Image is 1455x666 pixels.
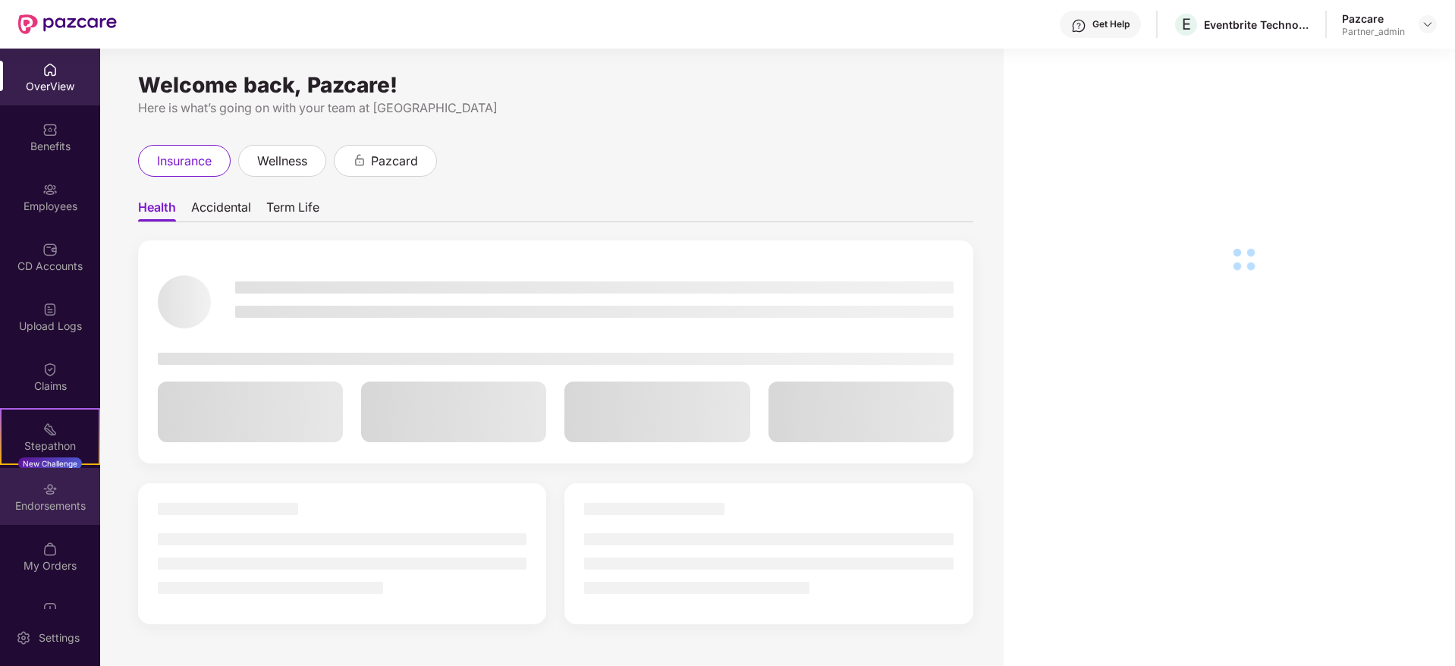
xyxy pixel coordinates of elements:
[42,302,58,317] img: svg+xml;base64,PHN2ZyBpZD0iVXBsb2FkX0xvZ3MiIGRhdGEtbmFtZT0iVXBsb2FkIExvZ3MiIHhtbG5zPSJodHRwOi8vd3...
[2,438,99,454] div: Stepathon
[1182,15,1191,33] span: E
[42,242,58,257] img: svg+xml;base64,PHN2ZyBpZD0iQ0RfQWNjb3VudHMiIGRhdGEtbmFtZT0iQ0QgQWNjb3VudHMiIHhtbG5zPSJodHRwOi8vd3...
[371,152,418,171] span: pazcard
[42,362,58,377] img: svg+xml;base64,PHN2ZyBpZD0iQ2xhaW0iIHhtbG5zPSJodHRwOi8vd3d3LnczLm9yZy8yMDAwL3N2ZyIgd2lkdGg9IjIwIi...
[18,457,82,470] div: New Challenge
[1422,18,1434,30] img: svg+xml;base64,PHN2ZyBpZD0iRHJvcGRvd24tMzJ4MzIiIHhtbG5zPSJodHRwOi8vd3d3LnczLm9yZy8yMDAwL3N2ZyIgd2...
[18,14,117,34] img: New Pazcare Logo
[157,152,212,171] span: insurance
[1342,11,1405,26] div: Pazcare
[42,182,58,197] img: svg+xml;base64,PHN2ZyBpZD0iRW1wbG95ZWVzIiB4bWxucz0iaHR0cDovL3d3dy53My5vcmcvMjAwMC9zdmciIHdpZHRoPS...
[138,99,973,118] div: Here is what’s going on with your team at [GEOGRAPHIC_DATA]
[191,199,251,221] span: Accidental
[1342,26,1405,38] div: Partner_admin
[353,153,366,167] div: animation
[1204,17,1310,32] div: Eventbrite Technologies India Private Limited
[1071,18,1086,33] img: svg+xml;base64,PHN2ZyBpZD0iSGVscC0zMngzMiIgeG1sbnM9Imh0dHA6Ly93d3cudzMub3JnLzIwMDAvc3ZnIiB3aWR0aD...
[16,630,31,646] img: svg+xml;base64,PHN2ZyBpZD0iU2V0dGluZy0yMHgyMCIgeG1sbnM9Imh0dHA6Ly93d3cudzMub3JnLzIwMDAvc3ZnIiB3aW...
[138,199,176,221] span: Health
[42,542,58,557] img: svg+xml;base64,PHN2ZyBpZD0iTXlfT3JkZXJzIiBkYXRhLW5hbWU9Ik15IE9yZGVycyIgeG1sbnM9Imh0dHA6Ly93d3cudz...
[42,62,58,77] img: svg+xml;base64,PHN2ZyBpZD0iSG9tZSIgeG1sbnM9Imh0dHA6Ly93d3cudzMub3JnLzIwMDAvc3ZnIiB3aWR0aD0iMjAiIG...
[138,79,973,91] div: Welcome back, Pazcare!
[266,199,319,221] span: Term Life
[42,602,58,617] img: svg+xml;base64,PHN2ZyBpZD0iVXBkYXRlZCIgeG1sbnM9Imh0dHA6Ly93d3cudzMub3JnLzIwMDAvc3ZnIiB3aWR0aD0iMj...
[42,422,58,437] img: svg+xml;base64,PHN2ZyB4bWxucz0iaHR0cDovL3d3dy53My5vcmcvMjAwMC9zdmciIHdpZHRoPSIyMSIgaGVpZ2h0PSIyMC...
[42,122,58,137] img: svg+xml;base64,PHN2ZyBpZD0iQmVuZWZpdHMiIHhtbG5zPSJodHRwOi8vd3d3LnczLm9yZy8yMDAwL3N2ZyIgd2lkdGg9Ij...
[1092,18,1130,30] div: Get Help
[34,630,84,646] div: Settings
[42,482,58,497] img: svg+xml;base64,PHN2ZyBpZD0iRW5kb3JzZW1lbnRzIiB4bWxucz0iaHR0cDovL3d3dy53My5vcmcvMjAwMC9zdmciIHdpZH...
[257,152,307,171] span: wellness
